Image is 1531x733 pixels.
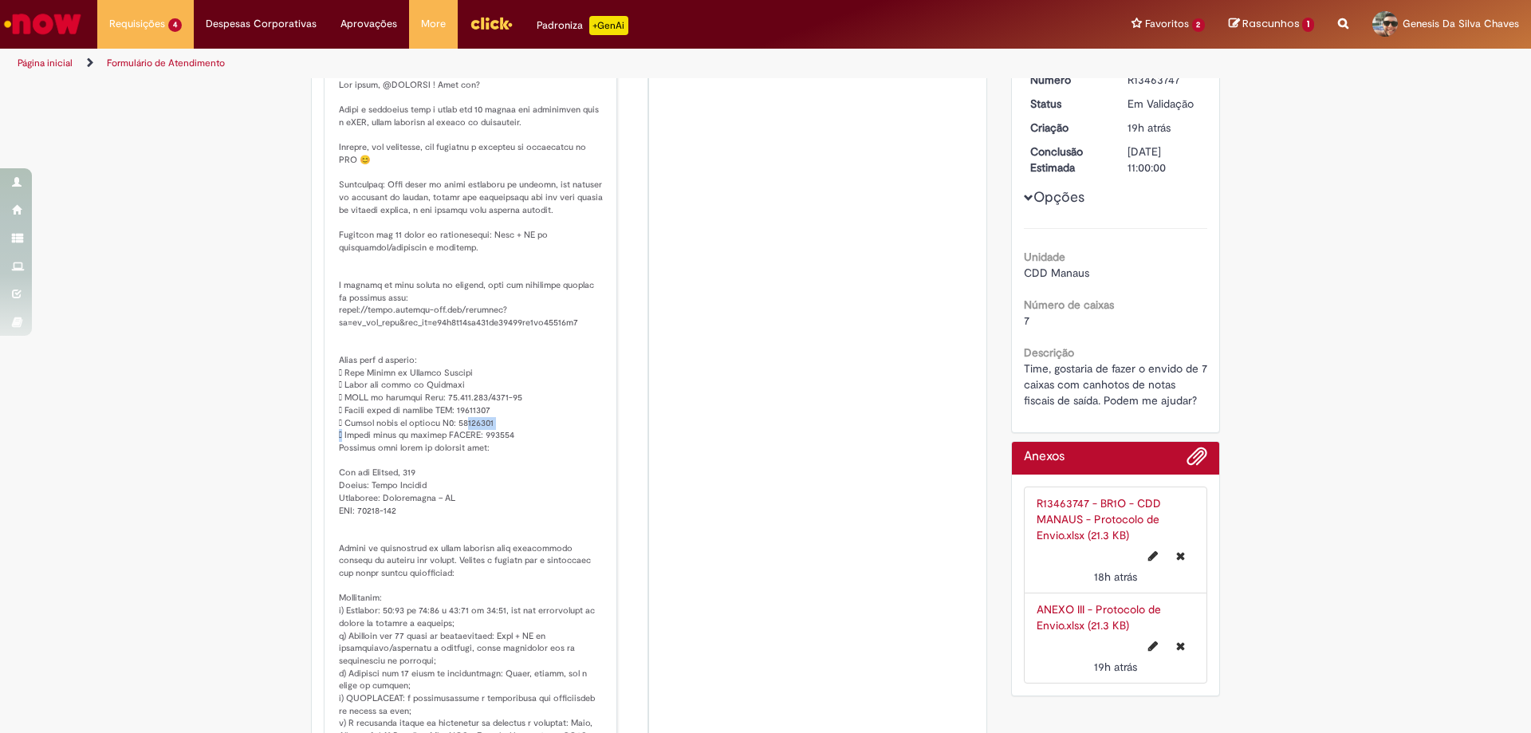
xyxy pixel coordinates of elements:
dt: Criação [1018,120,1116,136]
div: 29/08/2025 17:16:38 [1128,120,1202,136]
button: Excluir ANEXO III - Protocolo de Envio.xlsx [1167,633,1194,659]
dt: Status [1018,96,1116,112]
img: click_logo_yellow_360x200.png [470,11,513,35]
b: Número de caixas [1024,298,1114,312]
span: Genesis Da Silva Chaves [1403,17,1519,30]
div: R13463747 [1128,72,1202,88]
time: 29/08/2025 17:16:38 [1128,120,1171,135]
span: 7 [1024,313,1029,328]
span: Rascunhos [1242,16,1300,31]
a: Página inicial [18,57,73,69]
span: Despesas Corporativas [206,16,317,32]
button: Editar nome de arquivo ANEXO III - Protocolo de Envio.xlsx [1139,633,1167,659]
a: R13463747 - BR1O - CDD MANAUS - Protocolo de Envio.xlsx (21.3 KB) [1037,496,1161,542]
span: Favoritos [1145,16,1189,32]
span: Requisições [109,16,165,32]
span: 1 [1302,18,1314,32]
dt: Número [1018,72,1116,88]
button: Excluir R13463747 - BR1O - CDD MANAUS - Protocolo de Envio.xlsx [1167,543,1194,569]
span: 2 [1192,18,1206,32]
span: 19h atrás [1128,120,1171,135]
dt: Conclusão Estimada [1018,144,1116,175]
a: Rascunhos [1229,17,1314,32]
ul: Trilhas de página [12,49,1009,78]
span: Aprovações [340,16,397,32]
span: Time, gostaria de fazer o envido de 7 caixas com canhotos de notas fiscais de saída. Podem me aju... [1024,361,1210,408]
a: ANEXO III - Protocolo de Envio.xlsx (21.3 KB) [1037,602,1161,633]
span: More [421,16,446,32]
a: Formulário de Atendimento [107,57,225,69]
div: Padroniza [537,16,628,35]
div: Em Validação [1128,96,1202,112]
span: 18h atrás [1094,569,1137,584]
p: +GenAi [589,16,628,35]
img: ServiceNow [2,8,84,40]
b: Descrição [1024,345,1074,360]
span: 19h atrás [1094,660,1137,674]
div: [DATE] 11:00:00 [1128,144,1202,175]
h2: Anexos [1024,450,1065,464]
button: Editar nome de arquivo R13463747 - BR1O - CDD MANAUS - Protocolo de Envio.xlsx [1139,543,1167,569]
b: Unidade [1024,250,1065,264]
span: CDD Manaus [1024,266,1089,280]
time: 29/08/2025 17:16:36 [1094,660,1137,674]
time: 29/08/2025 17:40:30 [1094,569,1137,584]
span: 4 [168,18,182,32]
button: Adicionar anexos [1187,446,1207,475]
